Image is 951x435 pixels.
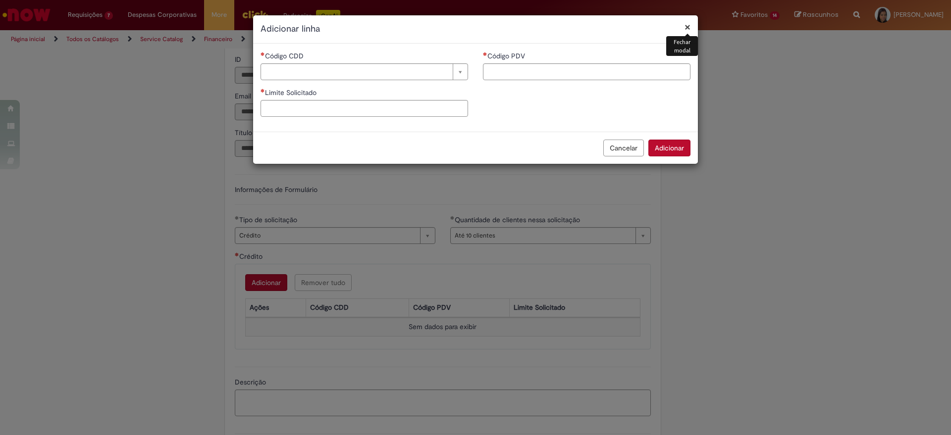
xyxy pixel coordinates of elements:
[261,100,468,117] input: Limite Solicitado
[265,51,306,60] span: Necessários - Código CDD
[261,89,265,93] span: Necessários
[261,52,265,56] span: Necessários
[685,22,690,32] button: Fechar modal
[483,52,487,56] span: Necessários
[666,36,698,56] div: Fechar modal
[603,140,644,156] button: Cancelar
[261,63,468,80] a: Limpar campo Código CDD
[648,140,690,156] button: Adicionar
[265,88,318,97] span: Limite Solicitado
[483,63,690,80] input: Código PDV
[261,23,690,36] h2: Adicionar linha
[487,51,527,60] span: Código PDV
